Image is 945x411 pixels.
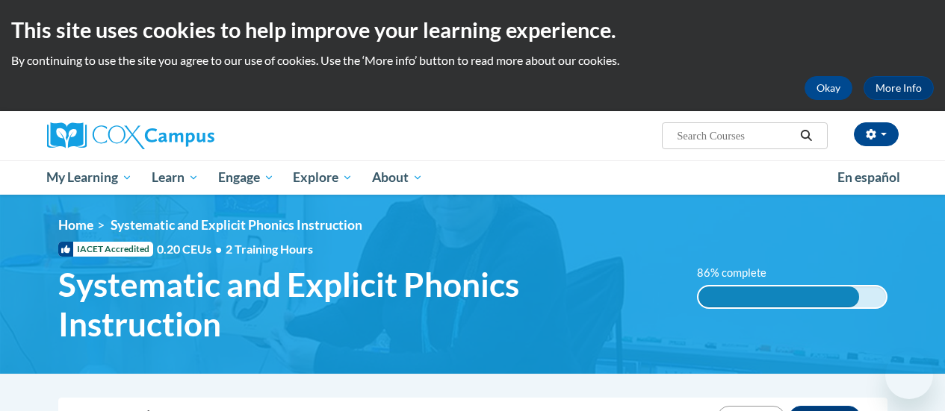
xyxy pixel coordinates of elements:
[58,217,93,233] a: Home
[885,351,933,399] iframe: Button to launch messaging window
[208,160,284,195] a: Engage
[795,127,817,145] button: Search
[142,160,208,195] a: Learn
[215,242,222,256] span: •
[283,160,362,195] a: Explore
[47,122,316,149] a: Cox Campus
[58,265,675,344] span: Systematic and Explicit Phonics Instruction
[36,160,910,195] div: Main menu
[11,52,934,69] p: By continuing to use the site you agree to our use of cookies. Use the ‘More info’ button to read...
[372,169,423,186] span: About
[362,160,433,195] a: About
[226,242,313,256] span: 2 Training Hours
[293,169,353,186] span: Explore
[854,122,899,146] button: Account Settings
[698,286,860,307] div: 86% complete
[805,76,852,100] button: Okay
[111,217,362,233] span: Systematic and Explicit Phonics Instruction
[47,122,214,149] img: Cox Campus
[837,169,900,185] span: En español
[11,15,934,45] h2: This site uses cookies to help improve your learning experience.
[58,242,153,257] span: IACET Accredited
[46,169,132,186] span: My Learning
[157,241,226,257] span: 0.20 CEUs
[697,265,783,281] label: 86% complete
[152,169,199,186] span: Learn
[37,160,143,195] a: My Learning
[218,169,274,186] span: Engage
[864,76,934,100] a: More Info
[675,127,795,145] input: Search Courses
[828,162,910,193] a: En español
